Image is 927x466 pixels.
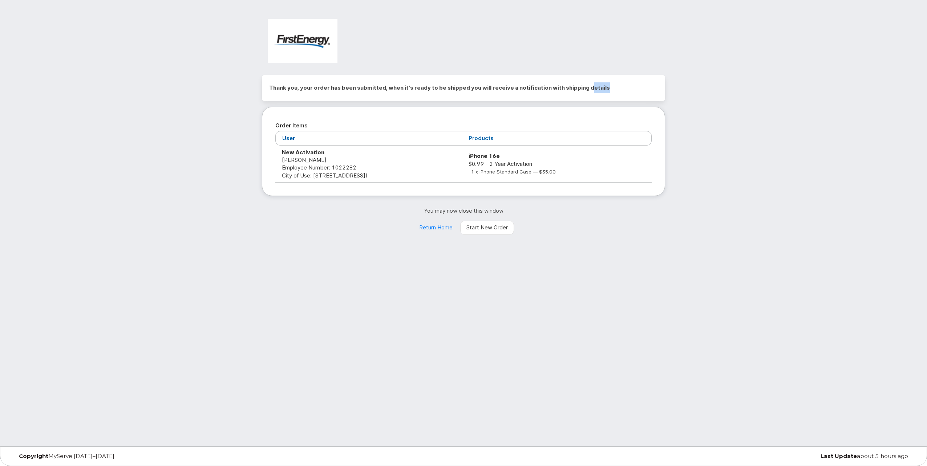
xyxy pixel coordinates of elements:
small: 1 x iPhone Standard Case — $35.00 [471,169,556,175]
strong: Copyright [19,453,48,459]
h2: Thank you, your order has been submitted, when it's ready to be shipped you will receive a notifi... [269,82,658,93]
div: about 5 hours ago [614,453,914,459]
img: FirstEnergy Corp [268,19,337,63]
span: Employee Number: 1022282 [282,164,356,171]
a: Return Home [413,221,459,235]
iframe: Messenger Launcher [895,434,922,461]
a: Start New Order [460,221,514,235]
strong: Last Update [821,453,857,459]
th: User [275,131,462,145]
strong: New Activation [282,149,324,156]
td: $0.99 - 2 Year Activation [462,146,652,183]
p: You may now close this window [262,207,665,214]
h2: Order Items [275,120,652,131]
th: Products [462,131,652,145]
div: MyServe [DATE]–[DATE] [13,453,313,459]
td: [PERSON_NAME] City of Use: [STREET_ADDRESS]) [275,146,462,183]
strong: iPhone 16e [469,152,500,159]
